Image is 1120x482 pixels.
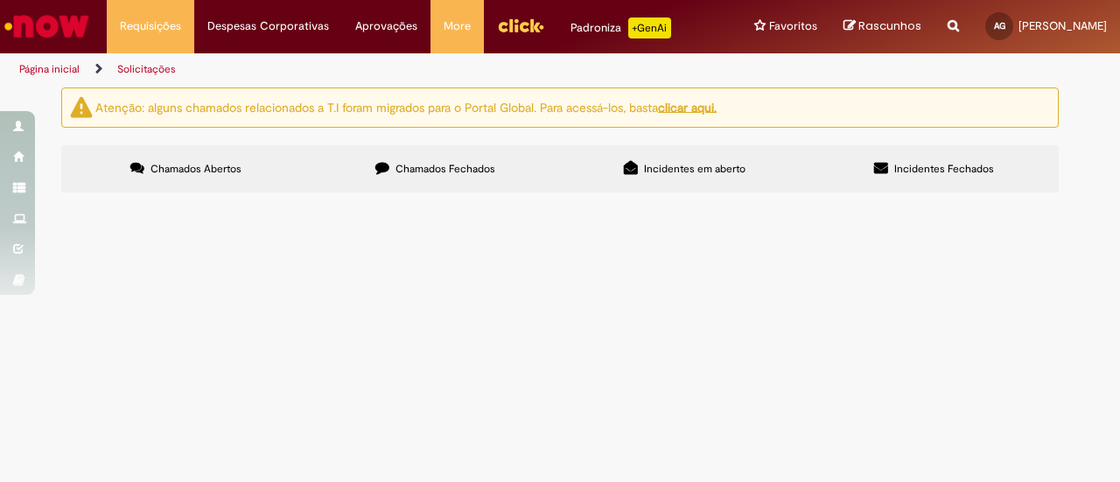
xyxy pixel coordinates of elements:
ng-bind-html: Atenção: alguns chamados relacionados a T.I foram migrados para o Portal Global. Para acessá-los,... [95,99,717,115]
span: More [444,17,471,35]
a: clicar aqui. [658,99,717,115]
a: Solicitações [117,62,176,76]
span: Rascunhos [858,17,921,34]
div: Padroniza [570,17,671,38]
span: Aprovações [355,17,417,35]
span: Incidentes em aberto [644,162,745,176]
ul: Trilhas de página [13,53,733,86]
span: Requisições [120,17,181,35]
span: Incidentes Fechados [894,162,994,176]
a: Página inicial [19,62,80,76]
span: Favoritos [769,17,817,35]
span: Despesas Corporativas [207,17,329,35]
span: Chamados Fechados [395,162,495,176]
p: +GenAi [628,17,671,38]
a: Rascunhos [843,18,921,35]
span: AG [994,20,1005,31]
span: Chamados Abertos [150,162,241,176]
span: [PERSON_NAME] [1018,18,1107,33]
img: ServiceNow [2,9,92,44]
img: click_logo_yellow_360x200.png [497,12,544,38]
